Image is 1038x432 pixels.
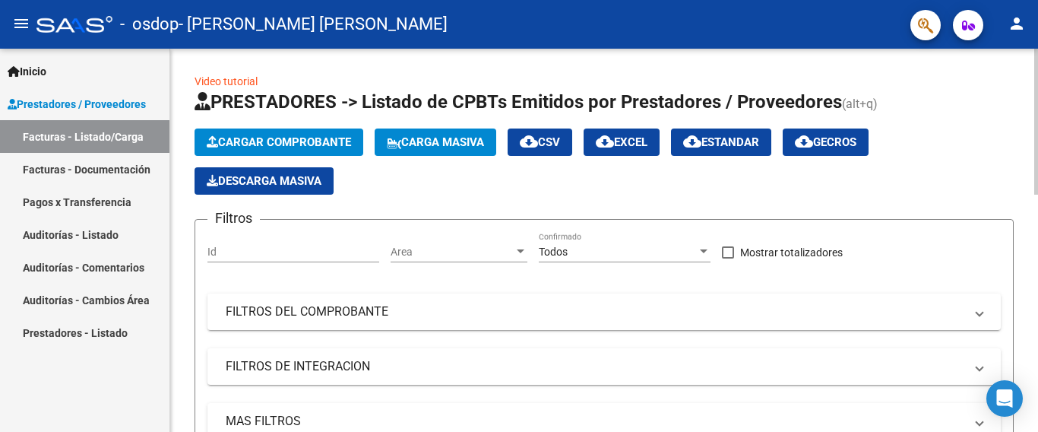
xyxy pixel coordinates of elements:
[195,167,334,195] button: Descarga Masiva
[391,246,514,259] span: Area
[986,380,1023,417] div: Open Intercom Messenger
[520,135,560,149] span: CSV
[508,129,572,156] button: CSV
[783,129,869,156] button: Gecros
[195,75,258,87] a: Video tutorial
[195,129,363,156] button: Cargar Comprobante
[842,97,878,111] span: (alt+q)
[207,135,351,149] span: Cargar Comprobante
[195,91,842,113] span: PRESTADORES -> Listado de CPBTs Emitidos por Prestadores / Proveedores
[12,14,30,33] mat-icon: menu
[596,132,614,151] mat-icon: cloud_download
[584,129,660,156] button: EXCEL
[226,303,964,320] mat-panel-title: FILTROS DEL COMPROBANTE
[683,135,759,149] span: Estandar
[207,294,1001,330] mat-expansion-panel-header: FILTROS DEL COMPROBANTE
[795,135,856,149] span: Gecros
[120,8,179,41] span: - osdop
[1008,14,1026,33] mat-icon: person
[179,8,448,41] span: - [PERSON_NAME] [PERSON_NAME]
[207,208,260,229] h3: Filtros
[226,413,964,430] mat-panel-title: MAS FILTROS
[8,63,46,80] span: Inicio
[195,167,334,195] app-download-masive: Descarga masiva de comprobantes (adjuntos)
[375,129,496,156] button: Carga Masiva
[520,132,538,151] mat-icon: cloud_download
[8,96,146,113] span: Prestadores / Proveedores
[596,135,647,149] span: EXCEL
[207,174,321,188] span: Descarga Masiva
[683,132,701,151] mat-icon: cloud_download
[795,132,813,151] mat-icon: cloud_download
[207,348,1001,385] mat-expansion-panel-header: FILTROS DE INTEGRACION
[671,129,771,156] button: Estandar
[740,243,843,262] span: Mostrar totalizadores
[539,246,568,258] span: Todos
[387,135,484,149] span: Carga Masiva
[226,358,964,375] mat-panel-title: FILTROS DE INTEGRACION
